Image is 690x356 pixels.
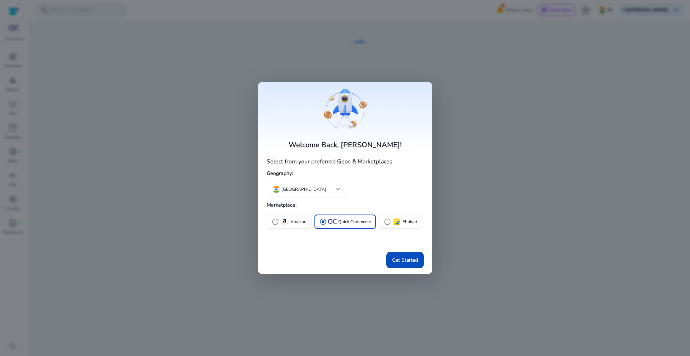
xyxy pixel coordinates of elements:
[319,218,327,225] span: radio_button_checked
[333,185,342,194] span: keyboard_arrow_down
[290,218,307,226] p: Amazon
[392,256,418,264] span: Get Started
[328,219,337,224] img: QC-logo.svg
[272,218,279,225] span: radio_button_unchecked
[280,217,289,226] img: amazon.svg
[386,252,424,268] button: Get Started
[281,186,326,193] p: [GEOGRAPHIC_DATA]
[384,218,391,225] span: radio_button_unchecked
[267,168,424,180] h5: Geography:
[402,218,417,226] p: Flipkart
[392,217,401,226] img: flipkart.svg
[267,199,424,211] h5: Marketplace:
[273,186,280,193] img: in.svg
[338,218,371,226] p: Quick Commerce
